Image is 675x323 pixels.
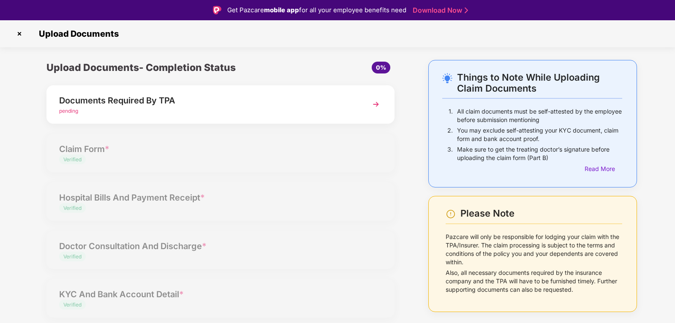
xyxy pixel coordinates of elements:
[46,60,278,75] div: Upload Documents- Completion Status
[13,27,26,41] img: svg+xml;base64,PHN2ZyBpZD0iQ3Jvc3MtMzJ4MzIiIHhtbG5zPSJodHRwOi8vd3d3LnczLm9yZy8yMDAwL3N2ZyIgd2lkdG...
[460,208,622,219] div: Please Note
[264,6,299,14] strong: mobile app
[457,145,622,162] p: Make sure to get the treating doctor’s signature before uploading the claim form (Part B)
[446,233,622,266] p: Pazcare will only be responsible for lodging your claim with the TPA/Insurer. The claim processin...
[368,97,384,112] img: svg+xml;base64,PHN2ZyBpZD0iTmV4dCIgeG1sbnM9Imh0dHA6Ly93d3cudzMub3JnLzIwMDAvc3ZnIiB3aWR0aD0iMzYiIG...
[59,94,355,107] div: Documents Required By TPA
[585,164,622,174] div: Read More
[449,107,453,124] p: 1.
[457,72,622,94] div: Things to Note While Uploading Claim Documents
[457,126,622,143] p: You may exclude self-attesting your KYC document, claim form and bank account proof.
[213,6,221,14] img: Logo
[442,73,452,83] img: svg+xml;base64,PHN2ZyB4bWxucz0iaHR0cDovL3d3dy53My5vcmcvMjAwMC9zdmciIHdpZHRoPSIyNC4wOTMiIGhlaWdodD...
[30,29,123,39] span: Upload Documents
[227,5,406,15] div: Get Pazcare for all your employee benefits need
[59,108,78,114] span: pending
[465,6,468,15] img: Stroke
[446,209,456,219] img: svg+xml;base64,PHN2ZyBpZD0iV2FybmluZ18tXzI0eDI0IiBkYXRhLW5hbWU9Ildhcm5pbmcgLSAyNHgyNCIgeG1sbnM9Im...
[413,6,465,15] a: Download Now
[447,145,453,162] p: 3.
[457,107,622,124] p: All claim documents must be self-attested by the employee before submission mentioning
[447,126,453,143] p: 2.
[446,269,622,294] p: Also, all necessary documents required by the insurance company and the TPA will have to be furni...
[376,64,386,71] span: 0%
